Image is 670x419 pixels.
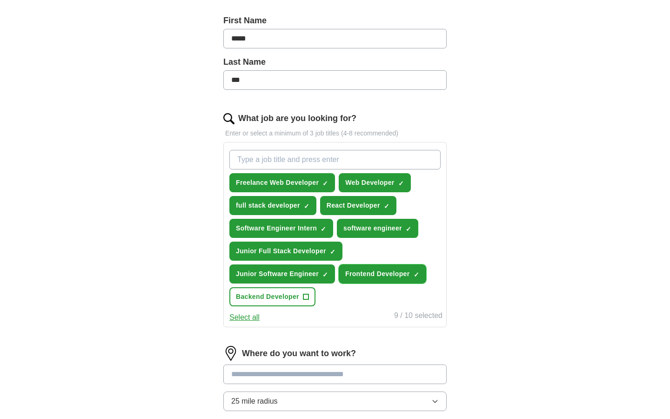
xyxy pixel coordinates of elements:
[321,225,326,233] span: ✓
[238,112,356,125] label: What job are you looking for?
[223,392,447,411] button: 25 mile radius
[345,269,410,279] span: Frontend Developer
[223,128,447,138] p: Enter or select a minimum of 3 job titles (4-8 recommended)
[223,346,238,361] img: location.png
[229,264,335,284] button: Junior Software Engineer✓
[231,396,278,407] span: 25 mile radius
[322,271,328,278] span: ✓
[236,292,299,302] span: Backend Developer
[236,269,319,279] span: Junior Software Engineer
[229,196,316,215] button: full stack developer✓
[229,219,333,238] button: Software Engineer Intern✓
[223,14,447,27] label: First Name
[236,246,326,256] span: Junior Full Stack Developer
[242,347,356,360] label: Where do you want to work?
[384,203,389,210] span: ✓
[398,180,404,187] span: ✓
[320,196,396,215] button: React Developer✓
[236,201,300,210] span: full stack developer
[229,287,315,306] button: Backend Developer
[229,312,260,323] button: Select all
[223,113,234,124] img: search.png
[229,173,335,192] button: Freelance Web Developer✓
[345,178,394,188] span: Web Developer
[337,219,418,238] button: software engineer✓
[339,173,410,192] button: Web Developer✓
[304,203,309,210] span: ✓
[339,264,426,284] button: Frontend Developer✓
[394,310,442,323] div: 9 / 10 selected
[406,225,411,233] span: ✓
[229,242,342,261] button: Junior Full Stack Developer✓
[236,178,319,188] span: Freelance Web Developer
[223,56,447,68] label: Last Name
[330,248,335,256] span: ✓
[327,201,380,210] span: React Developer
[343,223,402,233] span: software engineer
[236,223,317,233] span: Software Engineer Intern
[322,180,328,187] span: ✓
[414,271,419,278] span: ✓
[229,150,441,169] input: Type a job title and press enter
